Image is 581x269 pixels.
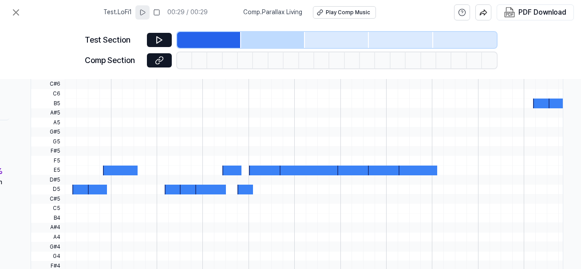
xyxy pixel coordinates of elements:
svg: help [458,8,466,17]
div: PDF Download [518,7,566,18]
span: C#5 [31,194,65,204]
img: share [479,8,487,16]
span: Test . LoFi1 [103,8,132,17]
img: PDF Download [504,7,515,18]
span: B4 [31,214,65,223]
span: Comp . Parallax Living [243,8,302,17]
span: C#6 [31,79,65,89]
span: A#4 [31,223,65,233]
span: D#5 [31,175,65,185]
span: A5 [31,118,65,127]
span: B5 [31,99,65,108]
span: C5 [31,204,65,214]
span: G#5 [31,127,65,137]
span: E5 [31,166,65,175]
span: A#5 [31,108,65,118]
span: G4 [31,252,65,261]
div: Test Section [85,34,142,47]
span: G#4 [31,242,65,252]
span: G5 [31,137,65,146]
span: A4 [31,233,65,242]
span: F5 [31,156,65,166]
span: F#5 [31,146,65,156]
span: D5 [31,185,65,194]
button: help [454,4,470,20]
div: Play Comp Music [326,9,370,16]
button: PDF Download [502,5,568,20]
button: Play Comp Music [313,6,376,19]
div: Comp Section [85,54,142,67]
div: 00:29 / 00:29 [167,8,208,17]
span: C6 [31,89,65,99]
